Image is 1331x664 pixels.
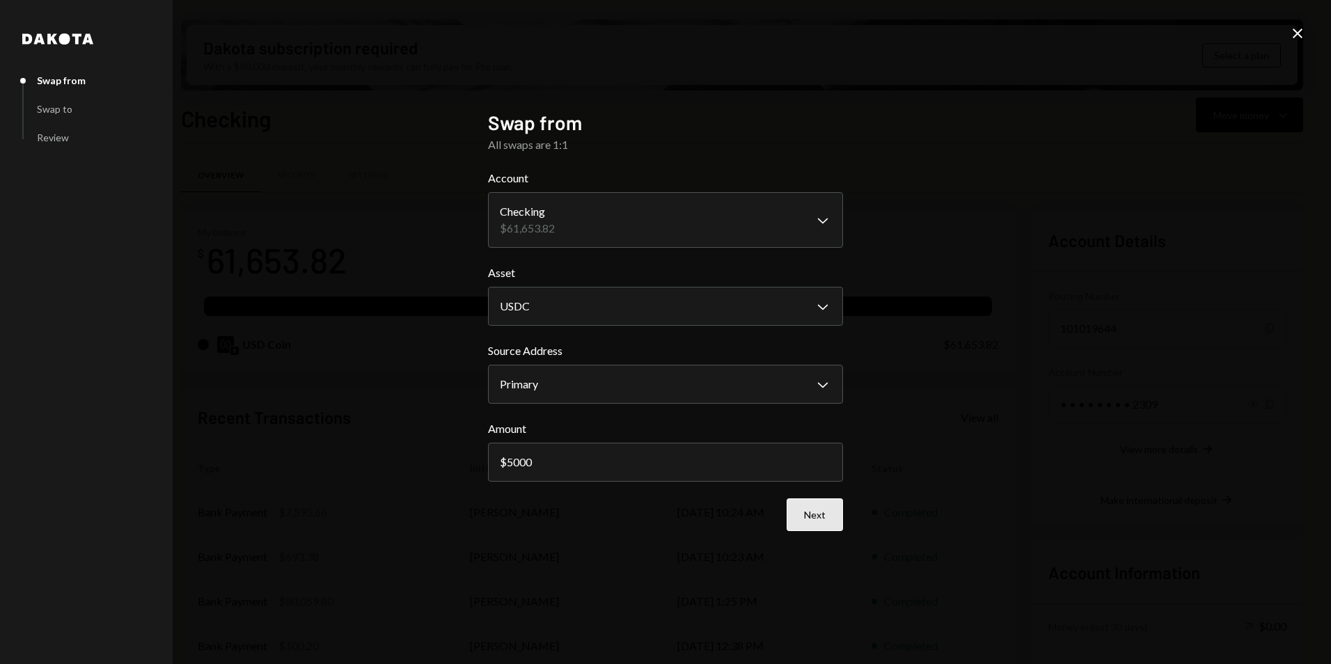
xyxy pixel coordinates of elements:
div: Review [37,132,69,143]
div: All swaps are 1:1 [488,136,843,153]
button: Account [488,192,843,248]
label: Account [488,170,843,187]
label: Amount [488,420,843,437]
button: Next [787,498,843,531]
div: Swap to [37,103,72,115]
input: 0.00 [488,443,843,482]
label: Source Address [488,342,843,359]
div: Swap from [37,74,86,86]
label: Asset [488,264,843,281]
h2: Swap from [488,109,843,136]
button: Asset [488,287,843,326]
div: $ [500,455,507,468]
button: Source Address [488,365,843,404]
